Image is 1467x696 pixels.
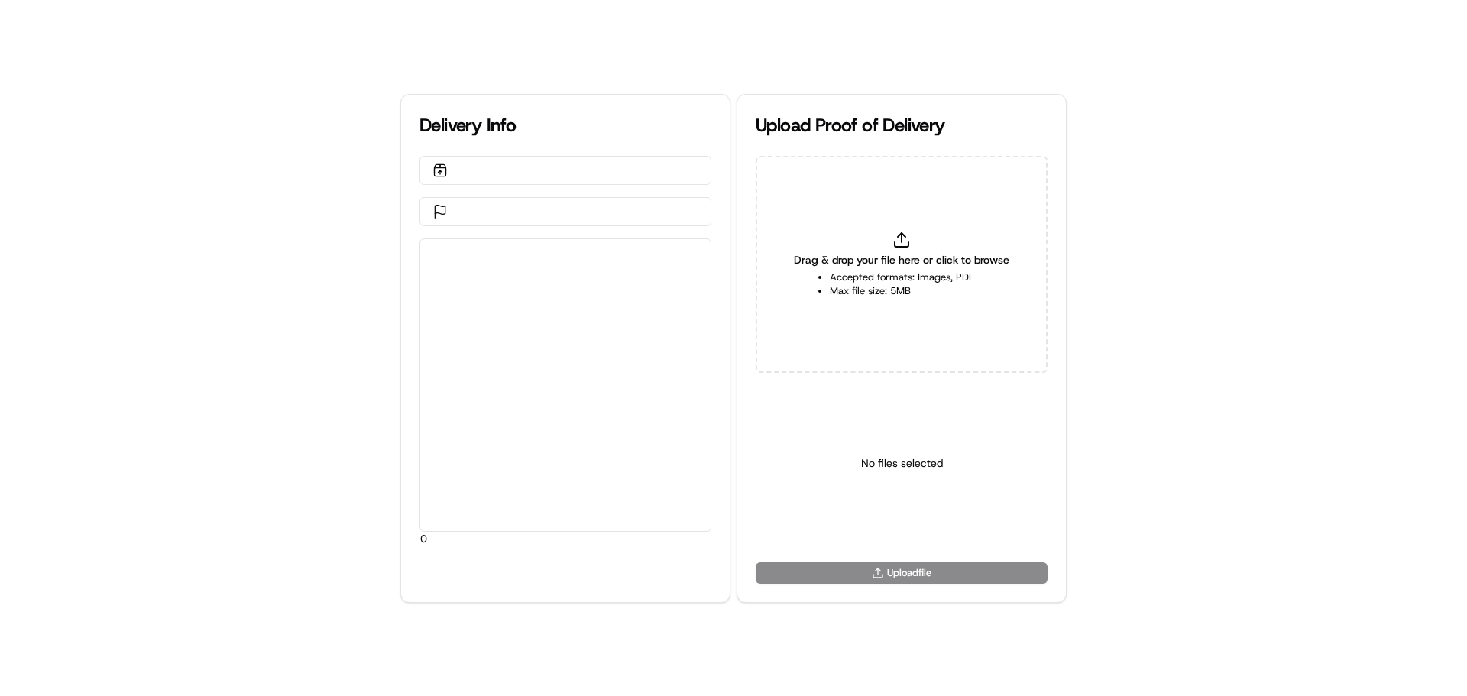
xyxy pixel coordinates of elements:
div: Delivery Info [419,113,711,138]
li: Accepted formats: Images, PDF [830,270,974,284]
div: 0 [420,239,711,531]
span: Drag & drop your file here or click to browse [794,252,1009,267]
p: No files selected [861,455,943,471]
li: Max file size: 5MB [830,284,974,298]
div: Upload Proof of Delivery [756,113,1048,138]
